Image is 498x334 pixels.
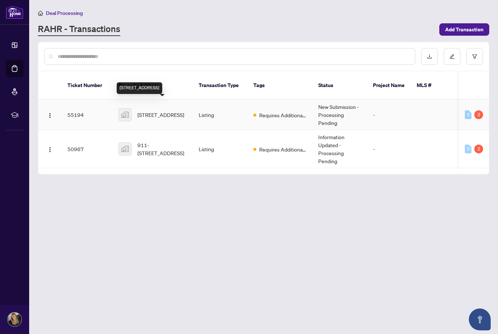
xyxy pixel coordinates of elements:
[469,309,491,330] button: Open asap
[62,130,113,168] td: 50967
[259,111,307,119] span: Requires Additional Docs
[474,110,483,119] div: 2
[38,11,43,16] span: home
[8,313,22,326] img: Profile Icon
[46,10,83,16] span: Deal Processing
[472,54,477,59] span: filter
[62,100,113,130] td: 55194
[466,48,483,65] button: filter
[117,82,162,94] div: [STREET_ADDRESS]
[113,71,193,100] th: Property Address
[248,71,312,100] th: Tags
[312,130,367,168] td: Information Updated - Processing Pending
[312,71,367,100] th: Status
[367,71,411,100] th: Project Name
[465,110,471,119] div: 0
[421,48,438,65] button: download
[259,145,307,153] span: Requires Additional Docs
[411,71,455,100] th: MLS #
[367,130,411,168] td: -
[312,100,367,130] td: New Submission - Processing Pending
[367,100,411,130] td: -
[44,109,56,121] button: Logo
[193,100,248,130] td: Listing
[47,113,53,118] img: Logo
[119,109,131,121] img: thumbnail-img
[427,54,432,59] span: download
[445,24,483,35] span: Add Transaction
[44,143,56,155] button: Logo
[137,111,184,119] span: [STREET_ADDRESS]
[38,23,120,36] a: RAHR - Transactions
[119,143,131,155] img: thumbnail-img
[444,48,460,65] button: edit
[47,147,53,153] img: Logo
[193,71,248,100] th: Transaction Type
[62,71,113,100] th: Ticket Number
[6,5,23,19] img: logo
[450,54,455,59] span: edit
[193,130,248,168] td: Listing
[474,145,483,153] div: 2
[465,145,471,153] div: 0
[137,141,187,157] span: 911-[STREET_ADDRESS]
[439,23,489,36] button: Add Transaction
